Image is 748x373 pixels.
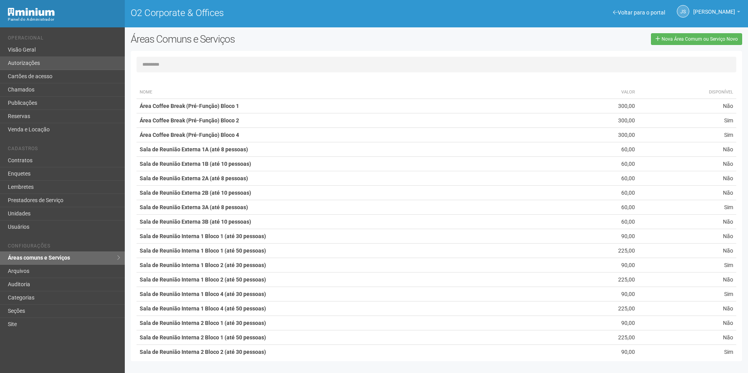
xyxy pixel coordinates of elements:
li: Cadastros [8,146,119,154]
a: Nova Área Comum ou Serviço Novo [651,33,742,45]
td: Não [638,244,736,258]
td: 60,00 [564,186,638,200]
td: 90,00 [564,345,638,359]
a: JS [677,5,689,18]
strong: Sala de Reunião Interna 1 Bloco 1 (até 50 pessoas) [140,247,266,254]
strong: Sala de Reunião Externa 2A (até 8 pessoas) [140,175,248,181]
span: Nova Área Comum ou Serviço [662,36,725,42]
td: Não [638,301,736,316]
td: Não [638,186,736,200]
td: Não [638,215,736,229]
td: Não [638,142,736,157]
td: 90,00 [564,316,638,330]
td: Sim [638,258,736,273]
strong: Sala de Reunião Interna 1 Bloco 2 (até 50 pessoas) [140,276,266,283]
strong: Sala de Reunião Interna 2 Bloco 1 (até 30 pessoas) [140,320,266,326]
strong: Sala de Reunião Interna 1 Bloco 4 (até 50 pessoas) [140,305,266,312]
td: 225,00 [564,273,638,287]
td: Sim [638,113,736,128]
td: 300,00 [564,99,638,113]
strong: Sala de Reunião Interna 1 Bloco 4 (até 30 pessoas) [140,291,266,297]
h2: Áreas Comuns e Serviços [131,33,379,45]
a: Voltar para o portal [613,9,665,16]
td: Não [638,316,736,330]
td: 225,00 [564,244,638,258]
td: Sim [638,287,736,301]
td: Não [638,229,736,244]
strong: Sala de Reunião Externa 1A (até 8 pessoas) [140,146,248,152]
span: Jeferson Souza [693,1,735,15]
td: Não [638,273,736,287]
td: 90,00 [564,229,638,244]
td: 300,00 [564,128,638,142]
strong: Sala de Reunião Interna 1 Bloco 1 (até 30 pessoas) [140,233,266,239]
strong: Sala de Reunião Externa 2B (até 10 pessoas) [140,190,251,196]
strong: Sala de Reunião Externa 1B (até 10 pessoas) [140,161,251,167]
td: 60,00 [564,171,638,186]
td: 60,00 [564,215,638,229]
th: Nome [137,86,564,99]
td: 300,00 [564,113,638,128]
strong: Área Coffee Break (Pré-Função) Bloco 1 [140,103,239,109]
div: Painel do Administrador [8,16,119,23]
strong: Sala de Reunião Interna 1 Bloco 2 (até 30 pessoas) [140,262,266,268]
li: Configurações [8,243,119,251]
td: Não [638,330,736,345]
strong: Sala de Reunião Externa 3B (até 10 pessoas) [140,219,251,225]
strong: Área Coffee Break (Pré-Função) Bloco 4 [140,132,239,138]
img: Minium [8,8,55,16]
td: 60,00 [564,200,638,215]
strong: Área Coffee Break (Pré-Função) Bloco 2 [140,117,239,124]
td: 90,00 [564,287,638,301]
a: [PERSON_NAME] [693,10,740,16]
strong: Sala de Reunião Interna 2 Bloco 1 (até 50 pessoas) [140,334,266,341]
strong: Sala de Reunião Interna 2 Bloco 2 (até 30 pessoas) [140,349,266,355]
h1: O2 Corporate & Offices [131,8,431,18]
strong: Sala de Reunião Externa 3A (até 8 pessoas) [140,204,248,210]
td: 90,00 [564,258,638,273]
th: Disponível [638,86,736,99]
li: Operacional [8,35,119,43]
td: 60,00 [564,157,638,171]
td: Não [638,99,736,113]
td: Sim [638,200,736,215]
td: 60,00 [564,142,638,157]
span: Novo [726,36,738,42]
td: Sim [638,345,736,359]
td: Não [638,171,736,186]
td: Sim [638,128,736,142]
td: 225,00 [564,301,638,316]
th: Valor [564,86,638,99]
td: Não [638,157,736,171]
td: 225,00 [564,330,638,345]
